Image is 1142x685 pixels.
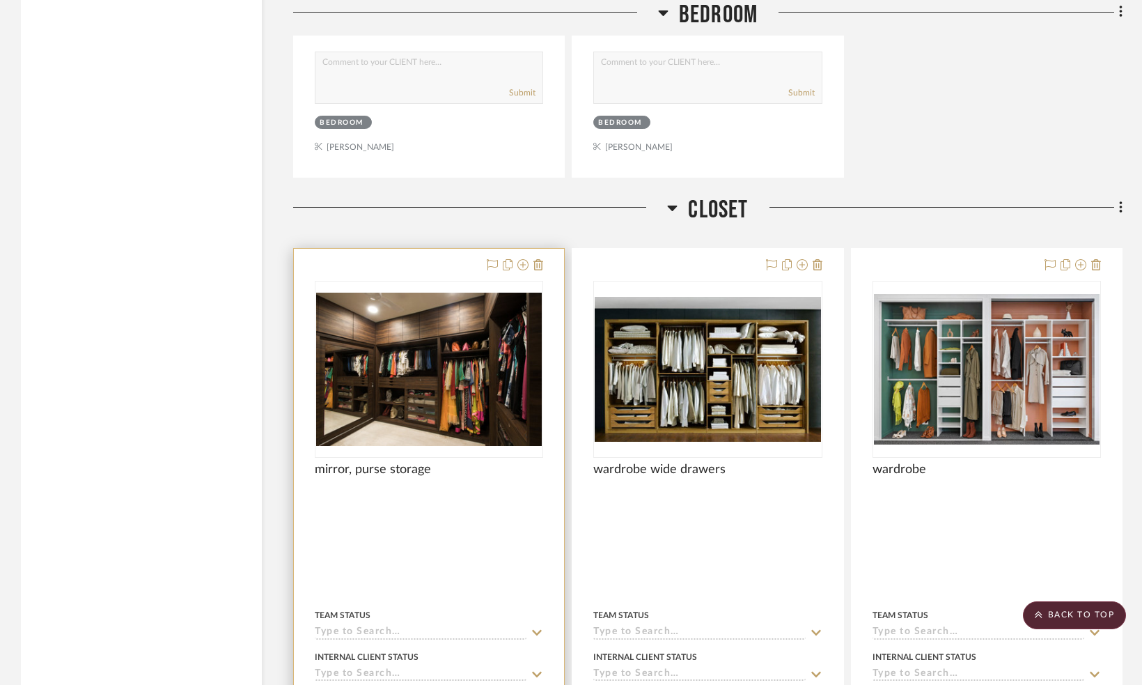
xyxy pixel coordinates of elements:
[598,118,642,128] div: Bedroom
[320,118,363,128] div: Bedroom
[595,297,820,442] img: wardrobe wide drawers
[788,86,815,99] button: Submit
[593,609,649,622] div: Team Status
[594,282,821,457] div: 0
[874,294,1100,445] img: wardrobe
[1023,601,1126,629] scroll-to-top-button: BACK TO TOP
[509,86,535,99] button: Submit
[688,195,748,225] span: Closet
[315,462,431,477] span: mirror, purse storage
[315,282,542,457] div: 0
[593,462,726,477] span: wardrobe wide drawers
[315,626,526,640] input: Type to Search…
[873,626,1084,640] input: Type to Search…
[593,668,805,682] input: Type to Search…
[593,651,697,663] div: Internal Client Status
[593,626,805,640] input: Type to Search…
[873,668,1084,682] input: Type to Search…
[315,668,526,682] input: Type to Search…
[873,609,928,622] div: Team Status
[315,609,370,622] div: Team Status
[873,462,926,477] span: wardrobe
[873,651,976,663] div: Internal Client Status
[316,293,542,446] img: mirror, purse storage
[315,651,419,663] div: Internal Client Status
